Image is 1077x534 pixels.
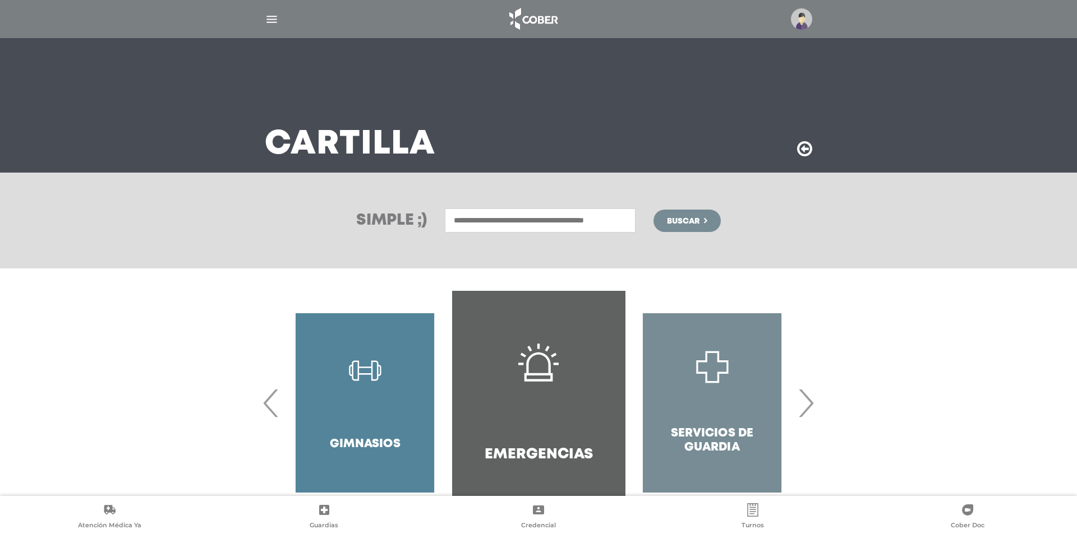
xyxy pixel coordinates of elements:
[217,503,431,532] a: Guardias
[742,521,764,531] span: Turnos
[521,521,556,531] span: Credencial
[951,521,984,531] span: Cober Doc
[356,213,427,229] h3: Simple ;)
[265,12,279,26] img: Cober_menu-lines-white.svg
[78,521,141,531] span: Atención Médica Ya
[667,217,699,225] span: Buscar
[265,130,435,159] h3: Cartilla
[452,291,625,515] a: Emergencias
[795,373,817,433] span: Next
[431,503,646,532] a: Credencial
[2,503,217,532] a: Atención Médica Ya
[503,6,562,32] img: logo_cober_home-white.png
[860,503,1075,532] a: Cober Doc
[260,373,282,433] span: Previous
[791,8,812,30] img: profile-placeholder.svg
[310,521,338,531] span: Guardias
[653,210,721,232] button: Buscar
[485,446,593,463] h4: Emergencias
[646,503,860,532] a: Turnos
